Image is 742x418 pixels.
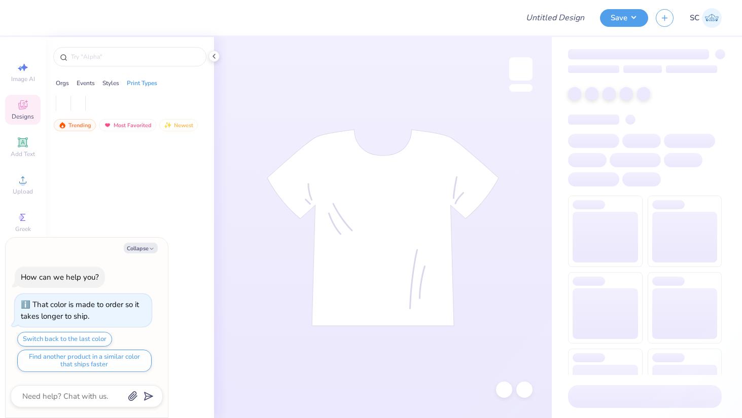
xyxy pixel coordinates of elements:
[13,187,33,196] span: Upload
[21,272,99,282] div: How can we help you?
[600,9,648,27] button: Save
[70,52,200,62] input: Try "Alpha"
[99,119,156,131] div: Most Favorited
[58,122,66,129] img: trending.gif
[103,122,112,129] img: most_fav.gif
[124,243,158,253] button: Collapse
[17,350,152,372] button: Find another product in a similar color that ships faster
[15,225,31,233] span: Greek
[56,79,69,88] div: Orgs
[11,75,35,83] span: Image AI
[17,332,112,347] button: Switch back to the last color
[127,79,157,88] div: Print Types
[159,119,198,131] div: Newest
[102,79,119,88] div: Styles
[690,8,722,28] a: SC
[164,122,172,129] img: Newest.gif
[518,8,592,28] input: Untitled Design
[77,79,95,88] div: Events
[54,119,96,131] div: Trending
[690,12,699,24] span: SC
[21,299,139,321] div: That color is made to order so it takes longer to ship.
[12,112,34,121] span: Designs
[11,150,35,158] span: Add Text
[702,8,722,28] img: Sasha Carter
[267,129,499,326] img: tee-skeleton.svg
